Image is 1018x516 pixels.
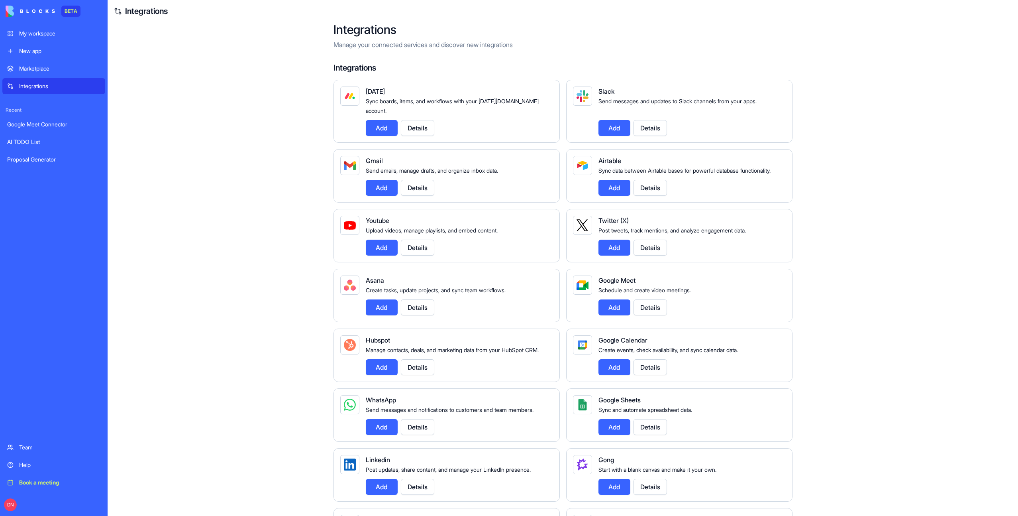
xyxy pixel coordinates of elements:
[366,167,498,174] span: Send emails, manage drafts, and organize inbox data.
[19,82,100,90] div: Integrations
[2,78,105,94] a: Integrations
[2,116,105,132] a: Google Meet Connector
[366,466,531,473] span: Post updates, share content, and manage your LinkedIn presence.
[333,62,792,73] h4: Integrations
[19,47,100,55] div: New app
[19,30,100,37] div: My workspace
[634,479,667,495] button: Details
[598,217,629,225] span: Twitter (X)
[634,120,667,136] button: Details
[7,120,100,128] div: Google Meet Connector
[152,459,163,475] span: 😃
[333,22,792,37] h2: Integrations
[366,456,390,464] span: Linkedin
[2,107,105,113] span: Recent
[2,475,105,490] a: Book a meeting
[634,299,667,315] button: Details
[106,459,127,475] span: disappointed reaction
[19,443,100,451] div: Team
[366,180,398,196] button: Add
[401,299,434,315] button: Details
[598,466,716,473] span: Start with a blank canvas and make it your own.
[2,457,105,473] a: Help
[366,287,506,293] span: Create tasks, update projects, and sync team workflows.
[401,180,434,196] button: Details
[366,217,389,225] span: Youtube
[7,156,100,163] div: Proposal Generator
[333,40,792,49] p: Manage your connected services and discover new integrations
[19,479,100,486] div: Book a meeting
[127,459,147,475] span: neutral face reaction
[366,87,385,95] span: [DATE]
[105,485,169,491] a: Open in help center
[598,87,614,95] span: Slack
[634,180,667,196] button: Details
[598,479,630,495] button: Add
[239,3,255,18] button: Collapse window
[131,459,143,475] span: 😐
[598,98,757,104] span: Send messages and updates to Slack channels from your apps.
[366,227,498,234] span: Upload videos, manage playlists, and embed content.
[366,419,398,435] button: Add
[401,240,434,256] button: Details
[598,276,636,284] span: Google Meet
[598,227,746,234] span: Post tweets, track mentions, and analyze engagement data.
[598,287,691,293] span: Schedule and create video meetings.
[598,406,692,413] span: Sync and automate spreadsheet data.
[61,6,80,17] div: BETA
[598,120,630,136] button: Add
[401,120,434,136] button: Details
[366,396,396,404] span: WhatsApp
[255,3,269,18] div: Close
[147,459,168,475] span: smiley reaction
[19,461,100,469] div: Help
[401,479,434,495] button: Details
[598,167,771,174] span: Sync data between Airtable bases for powerful database functionality.
[598,299,630,315] button: Add
[19,65,100,73] div: Marketplace
[366,359,398,375] button: Add
[10,451,265,460] div: Did this answer your question?
[2,26,105,41] a: My workspace
[598,456,614,464] span: Gong
[366,157,383,165] span: Gmail
[598,359,630,375] button: Add
[2,43,105,59] a: New app
[6,6,55,17] img: logo
[6,6,80,17] a: BETA
[5,3,20,18] button: go back
[2,61,105,77] a: Marketplace
[598,336,647,344] span: Google Calendar
[2,439,105,455] a: Team
[366,479,398,495] button: Add
[7,138,100,146] div: AI TODO List
[598,240,630,256] button: Add
[598,157,621,165] span: Airtable
[366,120,398,136] button: Add
[401,419,434,435] button: Details
[598,180,630,196] button: Add
[2,134,105,150] a: AI TODO List
[4,498,17,511] span: DN
[125,6,168,17] a: Integrations
[2,152,105,167] a: Proposal Generator
[598,396,641,404] span: Google Sheets
[366,240,398,256] button: Add
[366,276,384,284] span: Asana
[366,406,534,413] span: Send messages and notifications to customers and team members.
[366,336,390,344] span: Hubspot
[634,240,667,256] button: Details
[634,359,667,375] button: Details
[598,419,630,435] button: Add
[598,347,738,353] span: Create events, check availability, and sync calendar data.
[110,459,122,475] span: 😞
[401,359,434,375] button: Details
[366,98,539,114] span: Sync boards, items, and workflows with your [DATE][DOMAIN_NAME] account.
[634,419,667,435] button: Details
[366,299,398,315] button: Add
[366,347,539,353] span: Manage contacts, deals, and marketing data from your HubSpot CRM.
